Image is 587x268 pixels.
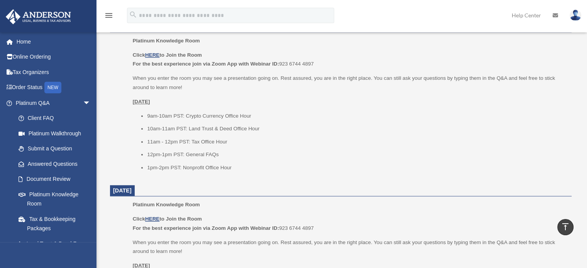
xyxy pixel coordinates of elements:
[133,52,202,58] b: Click to Join the Room
[133,238,566,256] p: When you enter the room you may see a presentation going on. Rest assured, you are in the right p...
[561,222,570,231] i: vertical_align_top
[133,216,202,222] b: Click to Join the Room
[147,111,566,121] li: 9am-10am PST: Crypto Currency Office Hour
[133,202,200,207] span: Platinum Knowledge Room
[133,99,150,105] u: [DATE]
[133,51,566,69] p: 923 6744 4897
[147,124,566,133] li: 10am-11am PST: Land Trust & Deed Office Hour
[113,187,132,194] span: [DATE]
[145,216,159,222] a: HERE
[133,214,566,233] p: 923 6744 4897
[133,61,279,67] b: For the best experience join via Zoom App with Webinar ID:
[5,49,102,65] a: Online Ordering
[104,11,113,20] i: menu
[133,225,279,231] b: For the best experience join via Zoom App with Webinar ID:
[133,74,566,92] p: When you enter the room you may see a presentation going on. Rest assured, you are in the right p...
[147,137,566,147] li: 11am - 12pm PST: Tax Office Hour
[83,95,98,111] span: arrow_drop_down
[104,13,113,20] a: menu
[11,211,102,236] a: Tax & Bookkeeping Packages
[11,187,98,211] a: Platinum Knowledge Room
[11,236,102,251] a: Land Trust & Deed Forum
[147,163,566,172] li: 1pm-2pm PST: Nonprofit Office Hour
[3,9,73,24] img: Anderson Advisors Platinum Portal
[44,82,61,93] div: NEW
[145,52,159,58] a: HERE
[5,64,102,80] a: Tax Organizers
[570,10,581,21] img: User Pic
[557,219,573,235] a: vertical_align_top
[147,150,566,159] li: 12pm-1pm PST: General FAQs
[5,80,102,96] a: Order StatusNEW
[133,38,200,44] span: Platinum Knowledge Room
[129,10,137,19] i: search
[11,141,102,157] a: Submit a Question
[11,172,102,187] a: Document Review
[11,126,102,141] a: Platinum Walkthrough
[5,34,102,49] a: Home
[11,156,102,172] a: Answered Questions
[5,95,102,111] a: Platinum Q&Aarrow_drop_down
[11,111,102,126] a: Client FAQ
